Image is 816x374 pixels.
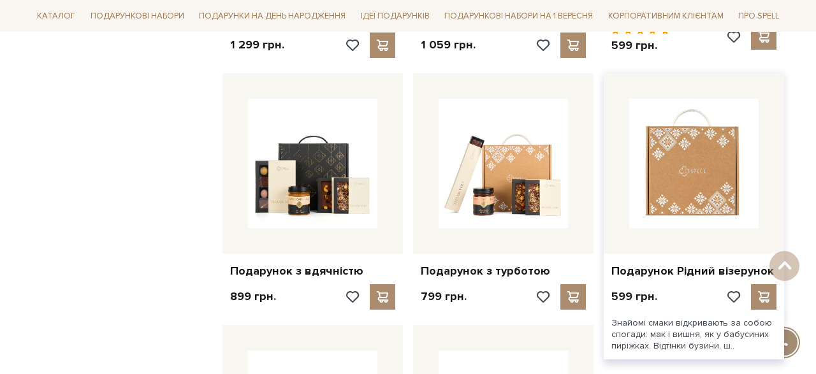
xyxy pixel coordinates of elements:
div: Знайомі смаки відкривають за собою спогади: мак і вишня, як у бабусиних пиріжках. Відтінки бузини... [604,310,784,360]
a: Про Spell [733,6,784,26]
a: Каталог [32,6,80,26]
img: Подарунок Рідний візерунок [629,99,759,228]
a: Подарунок Рідний візерунок [611,264,776,278]
p: 599 грн. [611,289,657,304]
a: Подарункові набори на 1 Вересня [439,5,598,27]
a: Подарунок з вдячністю [230,264,395,278]
p: 599 грн. [611,38,669,53]
a: Подарунок з турботою [421,264,586,278]
a: Подарункові набори [85,6,189,26]
p: 899 грн. [230,289,276,304]
p: 799 грн. [421,289,467,304]
a: Корпоративним клієнтам [603,5,729,27]
p: 1 299 грн. [230,38,284,52]
a: Ідеї подарунків [356,6,435,26]
a: Подарунки на День народження [194,6,351,26]
p: 1 059 грн. [421,38,476,52]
